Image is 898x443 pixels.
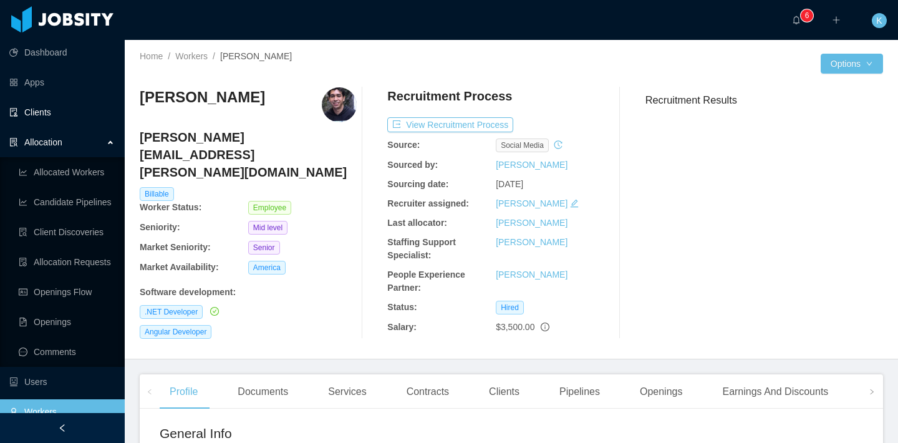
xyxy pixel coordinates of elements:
b: Status: [387,302,417,312]
span: America [248,261,286,275]
b: Worker Status: [140,202,201,212]
div: Openings [630,374,693,409]
a: icon: check-circle [208,306,219,316]
a: Home [140,51,163,61]
b: People Experience Partner: [387,270,465,293]
div: Clients [479,374,529,409]
span: info-circle [541,323,549,331]
b: Seniority: [140,222,180,232]
a: icon: appstoreApps [9,70,115,95]
a: [PERSON_NAME] [496,237,567,247]
a: icon: line-chartAllocated Workers [19,160,115,185]
span: Mid level [248,221,287,235]
span: / [168,51,170,61]
h3: [PERSON_NAME] [140,87,265,107]
div: Pipelines [549,374,610,409]
a: icon: file-doneAllocation Requests [19,250,115,275]
span: $3,500.00 [496,322,534,332]
i: icon: solution [9,138,18,147]
b: Staffing Support Specialist: [387,237,456,260]
a: icon: robotUsers [9,369,115,394]
i: icon: right [869,389,875,395]
a: icon: exportView Recruitment Process [387,120,513,130]
a: [PERSON_NAME] [496,198,567,208]
span: [DATE] [496,179,523,189]
a: [PERSON_NAME] [496,218,567,228]
a: icon: file-searchClient Discoveries [19,220,115,245]
span: Hired [496,301,524,314]
a: icon: idcardOpenings Flow [19,280,115,304]
i: icon: left [147,389,153,395]
b: Last allocator: [387,218,447,228]
div: Documents [228,374,298,409]
b: Source: [387,140,420,150]
sup: 6 [801,9,813,22]
span: Allocation [24,137,62,147]
span: / [213,51,215,61]
a: icon: line-chartCandidate Pipelines [19,190,115,215]
i: icon: check-circle [210,307,219,316]
b: Market Seniority: [140,242,211,252]
i: icon: plus [832,16,841,24]
a: icon: userWorkers [9,399,115,424]
i: icon: history [554,140,562,149]
div: Contracts [397,374,459,409]
b: Sourcing date: [387,179,448,189]
a: Workers [175,51,208,61]
div: Profile [160,374,208,409]
button: icon: exportView Recruitment Process [387,117,513,132]
a: icon: auditClients [9,100,115,125]
div: Services [318,374,376,409]
a: icon: messageComments [19,339,115,364]
span: .NET Developer [140,305,203,319]
h4: Recruitment Process [387,87,512,105]
span: [PERSON_NAME] [220,51,292,61]
span: Angular Developer [140,325,211,339]
span: social media [496,139,549,152]
b: Software development : [140,287,236,297]
i: icon: bell [792,16,801,24]
span: K [876,13,882,28]
a: [PERSON_NAME] [496,160,567,170]
a: icon: pie-chartDashboard [9,40,115,65]
button: Optionsicon: down [821,54,883,74]
b: Sourced by: [387,160,438,170]
h3: Recruitment Results [645,92,883,108]
p: 6 [805,9,809,22]
img: aeeb2bbd-4164-42ea-8675-6722cc21e3f2_66b133799165e-400w.png [322,87,357,122]
h4: [PERSON_NAME][EMAIL_ADDRESS][PERSON_NAME][DOMAIN_NAME] [140,129,357,181]
a: icon: file-textOpenings [19,309,115,334]
b: Market Availability: [140,262,219,272]
span: Senior [248,241,280,255]
i: icon: edit [570,199,579,208]
span: Billable [140,187,174,201]
b: Salary: [387,322,417,332]
span: Employee [248,201,291,215]
b: Recruiter assigned: [387,198,469,208]
div: Earnings And Discounts [712,374,838,409]
a: [PERSON_NAME] [496,270,567,280]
